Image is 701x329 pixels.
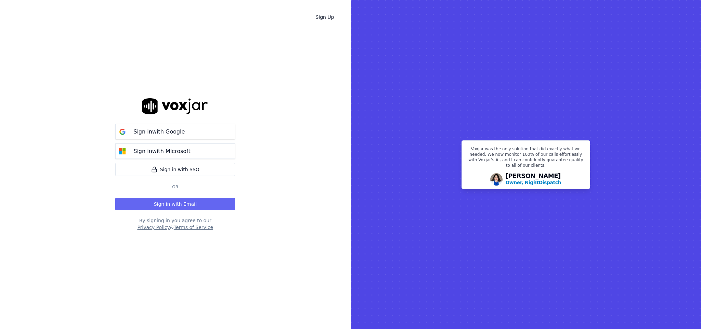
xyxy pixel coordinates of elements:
img: google Sign in button [116,125,129,139]
a: Sign Up [310,11,339,23]
img: microsoft Sign in button [116,144,129,158]
button: Sign inwith Microsoft [115,143,235,159]
p: Voxjar was the only solution that did exactly what we needed. We now monitor 100% of our calls ef... [466,146,586,171]
button: Terms of Service [174,224,213,231]
div: By signing in you agree to our & [115,217,235,231]
button: Sign inwith Google [115,124,235,139]
button: Sign in with Email [115,198,235,210]
p: Sign in with Microsoft [133,147,190,155]
div: [PERSON_NAME] [505,173,561,186]
a: Sign in with SSO [115,163,235,176]
img: logo [142,98,208,114]
p: Sign in with Google [133,128,185,136]
img: Avatar [490,173,503,186]
button: Privacy Policy [137,224,170,231]
p: Owner, NightDispatch [505,179,561,186]
span: Or [169,184,181,190]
